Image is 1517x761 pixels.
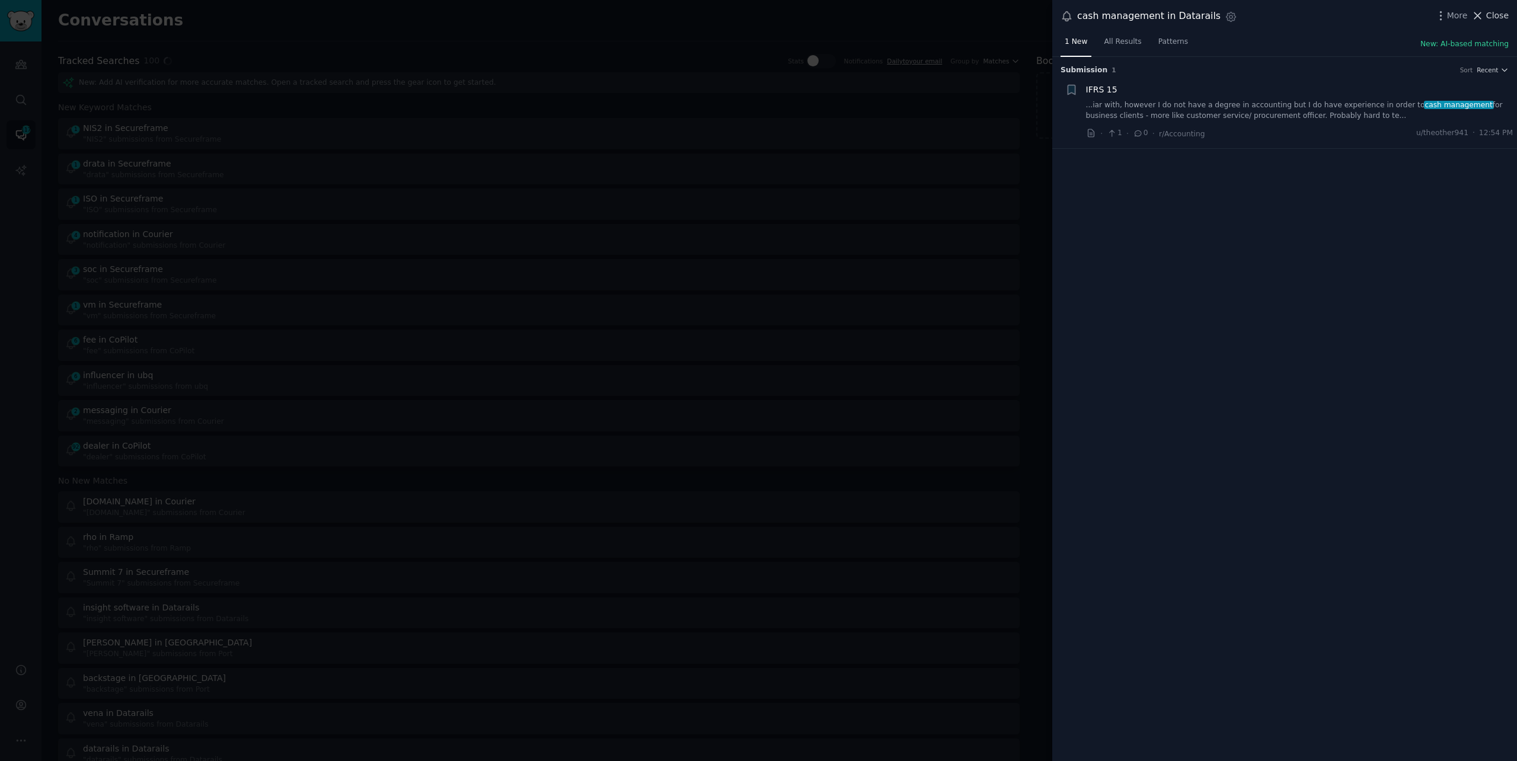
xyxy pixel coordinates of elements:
[1473,128,1475,139] span: ·
[1159,130,1205,138] span: r/Accounting
[1065,37,1087,47] span: 1 New
[1107,128,1122,139] span: 1
[1061,33,1091,57] a: 1 New
[1086,84,1117,96] a: IFRS 15
[1133,128,1148,139] span: 0
[1471,9,1509,22] button: Close
[1100,33,1145,57] a: All Results
[1460,66,1473,74] div: Sort
[1435,9,1468,22] button: More
[1416,128,1468,139] span: u/theother941
[1477,66,1498,74] span: Recent
[1479,128,1513,139] span: 12:54 PM
[1158,37,1188,47] span: Patterns
[1077,9,1221,24] div: cash management in Datarails
[1126,127,1129,140] span: ·
[1061,65,1107,76] span: Submission
[1154,33,1192,57] a: Patterns
[1086,100,1513,121] a: ...iar with, however I do not have a degree in accounting but I do have experience in order tocas...
[1477,66,1509,74] button: Recent
[1420,39,1509,50] button: New: AI-based matching
[1152,127,1155,140] span: ·
[1447,9,1468,22] span: More
[1424,101,1494,109] span: cash management
[1112,66,1116,73] span: 1
[1486,9,1509,22] span: Close
[1104,37,1141,47] span: All Results
[1100,127,1103,140] span: ·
